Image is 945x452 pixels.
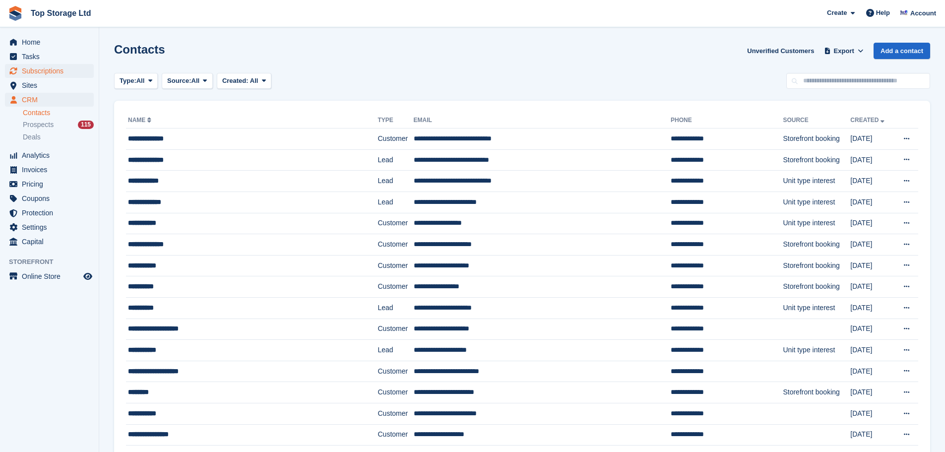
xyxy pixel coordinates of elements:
[5,177,94,191] a: menu
[378,129,413,150] td: Customer
[378,424,413,446] td: Customer
[783,297,850,319] td: Unit type interest
[5,35,94,49] a: menu
[22,50,81,64] span: Tasks
[378,340,413,361] td: Lead
[23,132,41,142] span: Deals
[191,76,200,86] span: All
[5,163,94,177] a: menu
[5,64,94,78] a: menu
[783,255,850,276] td: Storefront booking
[850,171,893,192] td: [DATE]
[850,361,893,382] td: [DATE]
[22,93,81,107] span: CRM
[22,64,81,78] span: Subscriptions
[82,270,94,282] a: Preview store
[5,93,94,107] a: menu
[23,108,94,118] a: Contacts
[378,255,413,276] td: Customer
[23,132,94,142] a: Deals
[5,269,94,283] a: menu
[822,43,866,59] button: Export
[378,192,413,213] td: Lead
[876,8,890,18] span: Help
[23,120,94,130] a: Prospects 115
[783,234,850,256] td: Storefront booking
[783,213,850,234] td: Unit type interest
[22,206,81,220] span: Protection
[22,220,81,234] span: Settings
[850,117,886,124] a: Created
[128,117,153,124] a: Name
[162,73,213,89] button: Source: All
[22,78,81,92] span: Sites
[850,129,893,150] td: [DATE]
[783,113,850,129] th: Source
[671,113,783,129] th: Phone
[5,235,94,249] a: menu
[78,121,94,129] div: 115
[5,206,94,220] a: menu
[5,78,94,92] a: menu
[167,76,191,86] span: Source:
[850,424,893,446] td: [DATE]
[222,77,249,84] span: Created:
[5,192,94,205] a: menu
[874,43,930,59] a: Add a contact
[834,46,854,56] span: Export
[850,255,893,276] td: [DATE]
[378,297,413,319] td: Lead
[850,382,893,403] td: [DATE]
[378,171,413,192] td: Lead
[783,276,850,298] td: Storefront booking
[378,234,413,256] td: Customer
[8,6,23,21] img: stora-icon-8386f47178a22dfd0bd8f6a31ec36ba5ce8667c1dd55bd0f319d3a0aa187defe.svg
[217,73,271,89] button: Created: All
[5,148,94,162] a: menu
[250,77,258,84] span: All
[114,73,158,89] button: Type: All
[378,403,413,424] td: Customer
[22,177,81,191] span: Pricing
[783,171,850,192] td: Unit type interest
[22,192,81,205] span: Coupons
[23,120,54,129] span: Prospects
[899,8,909,18] img: Sam Topham
[136,76,145,86] span: All
[850,234,893,256] td: [DATE]
[5,50,94,64] a: menu
[114,43,165,56] h1: Contacts
[783,340,850,361] td: Unit type interest
[783,149,850,171] td: Storefront booking
[9,257,99,267] span: Storefront
[743,43,818,59] a: Unverified Customers
[378,113,413,129] th: Type
[827,8,847,18] span: Create
[783,129,850,150] td: Storefront booking
[378,149,413,171] td: Lead
[27,5,95,21] a: Top Storage Ltd
[850,319,893,340] td: [DATE]
[378,276,413,298] td: Customer
[414,113,671,129] th: Email
[850,297,893,319] td: [DATE]
[378,213,413,234] td: Customer
[22,163,81,177] span: Invoices
[5,220,94,234] a: menu
[22,35,81,49] span: Home
[783,382,850,403] td: Storefront booking
[378,361,413,382] td: Customer
[850,192,893,213] td: [DATE]
[22,235,81,249] span: Capital
[850,149,893,171] td: [DATE]
[850,213,893,234] td: [DATE]
[378,319,413,340] td: Customer
[850,276,893,298] td: [DATE]
[22,148,81,162] span: Analytics
[850,340,893,361] td: [DATE]
[850,403,893,424] td: [DATE]
[783,192,850,213] td: Unit type interest
[378,382,413,403] td: Customer
[910,8,936,18] span: Account
[22,269,81,283] span: Online Store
